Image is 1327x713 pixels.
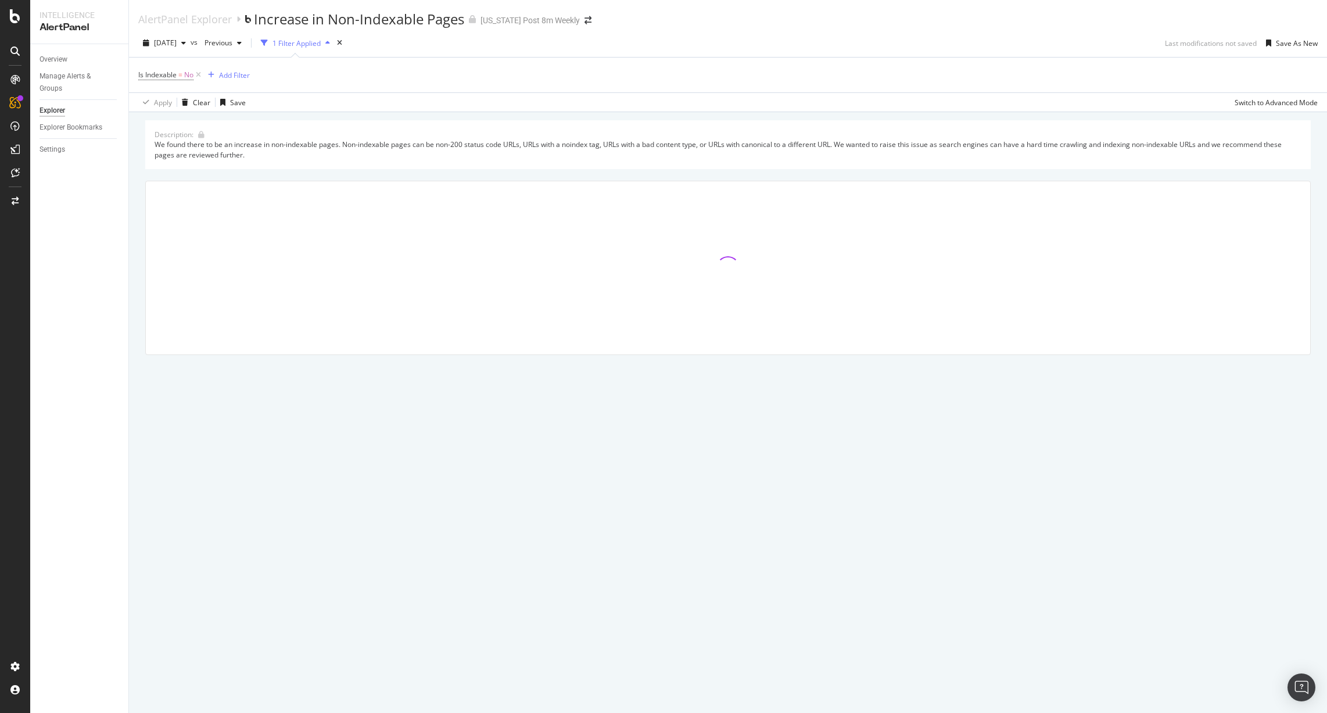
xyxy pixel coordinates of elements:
div: Clear [193,98,210,108]
div: arrow-right-arrow-left [584,16,591,24]
div: Last modifications not saved [1165,38,1257,48]
div: times [335,37,345,49]
div: AlertPanel [40,21,119,34]
a: Overview [40,53,120,66]
div: Manage Alerts & Groups [40,70,109,95]
div: Apply [154,98,172,108]
button: Add Filter [203,68,250,82]
div: Settings [40,144,65,156]
a: Settings [40,144,120,156]
span: Is Indexable [138,70,177,80]
a: Explorer [40,105,120,117]
div: Explorer [40,105,65,117]
div: Switch to Advanced Mode [1235,98,1318,108]
button: Clear [177,93,210,112]
div: [US_STATE] Post 8m Weekly [480,15,580,26]
div: Intelligence [40,9,119,21]
div: 1 Filter Applied [272,38,321,48]
a: AlertPanel Explorer [138,13,232,26]
button: Save [216,93,246,112]
div: Save As New [1276,38,1318,48]
span: Previous [200,38,232,48]
a: Explorer Bookmarks [40,121,120,134]
span: = [178,70,182,80]
div: We found there to be an increase in non-indexable pages. Non-indexable pages can be non-200 statu... [155,139,1301,159]
div: Save [230,98,246,108]
div: Open Intercom Messenger [1287,673,1315,701]
span: 2025 Sep. 23rd [154,38,177,48]
div: Add Filter [219,70,250,80]
div: Overview [40,53,67,66]
div: Description: [155,130,193,139]
div: Increase in Non-Indexable Pages [254,9,464,29]
button: Save As New [1261,34,1318,52]
button: Switch to Advanced Mode [1230,93,1318,112]
button: 1 Filter Applied [256,34,335,52]
div: Explorer Bookmarks [40,121,102,134]
button: Previous [200,34,246,52]
button: Apply [138,93,172,112]
button: [DATE] [138,34,191,52]
a: Manage Alerts & Groups [40,70,120,95]
span: vs [191,37,200,47]
span: No [184,67,193,83]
